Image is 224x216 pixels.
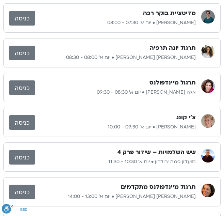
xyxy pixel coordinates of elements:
h3: מדיטציית בוקר רכה [143,9,196,17]
p: מועדון פמה צ'ודרון • יום א׳ 10:30 - 11:30 [35,158,196,166]
a: כניסה [9,46,35,60]
a: כניסה [9,115,35,130]
h3: תרגול יוגה תרפיה [150,44,196,52]
h3: תרגול מיינדפולנס מתקדמים [121,183,196,191]
img: אורי דאובר [201,10,215,24]
a: כניסה [9,185,35,199]
a: כניסה [9,11,35,26]
h3: תרגול מיינדפולנס [149,79,196,87]
img: סיגל בירן אבוחצירה [201,184,215,197]
p: [PERSON_NAME] • יום א׳ 07:30 - 08:00 [35,19,196,27]
img: סיגל כהן [201,45,215,58]
img: אלה טולנאי [201,79,215,93]
a: כניסה [9,150,35,165]
p: אלה [PERSON_NAME] • יום א׳ 08:30 - 09:30 [35,88,196,96]
p: [PERSON_NAME] [PERSON_NAME] • יום א׳ 13:00 - 14:00 [35,192,196,201]
img: חני שלם [201,114,215,128]
p: [PERSON_NAME] [PERSON_NAME] • יום א׳ 08:00 - 08:30 [35,53,196,62]
h3: שש השלמויות – שידור פרק 4 [117,148,196,156]
h3: צ'י קונג [176,113,196,122]
p: [PERSON_NAME] • יום א׳ 09:30 - 10:00 [35,123,196,131]
img: מועדון פמה צ'ודרון [201,149,215,163]
a: כניסה [9,80,35,95]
